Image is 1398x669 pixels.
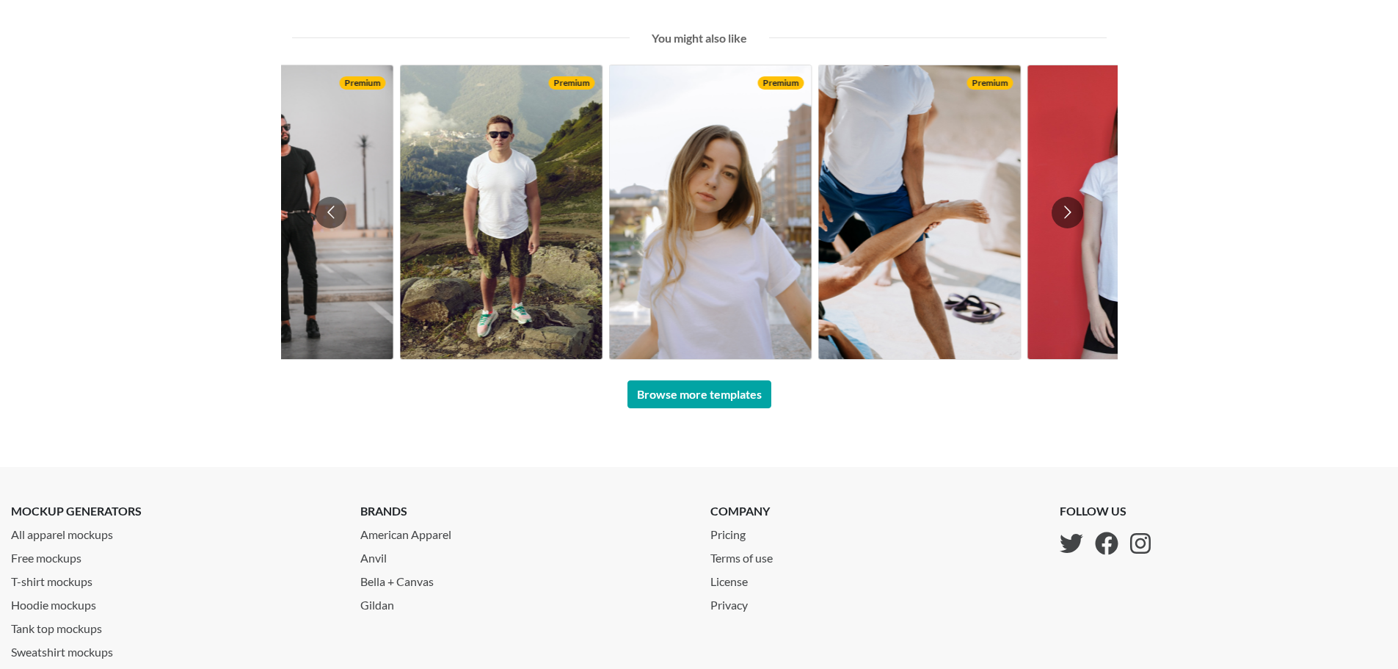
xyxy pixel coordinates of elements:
[710,543,784,567] a: Terms of use
[1060,502,1151,520] p: follow us
[1052,197,1083,228] button: Go to next slide
[966,76,1013,90] span: Premium
[11,590,338,614] a: Hoodie mockups
[11,543,338,567] a: Free mockups
[360,502,688,520] p: brands
[710,567,784,590] a: License
[315,197,346,228] button: Go to previous slide
[1027,65,1229,359] img: auburn woman in front of a red backdrop wearing a white crew neck T-shirt
[627,380,771,408] a: Browse more templates
[757,76,804,90] span: Premium
[191,65,393,359] img: man with sunglasses wearing a black wide crew neck T-shirt on a parking lot
[548,76,594,90] span: Premium
[400,65,602,359] img: man with sunglasses, camo shorts and sneakers wearing a white crew neck T-shirt on a trek in the ...
[360,567,688,590] a: Bella + Canvas
[399,65,602,360] a: Premium
[11,520,338,543] a: All apparel mockups
[11,614,338,637] a: Tank top mockups
[339,76,385,90] span: Premium
[360,543,688,567] a: Anvil
[11,502,338,520] p: mockup generators
[641,29,758,47] div: You might also like
[818,65,1021,360] a: Premium
[818,65,1020,359] img: sporty man wearing a white crew neck T-shirt helping someone stretch on the beach
[11,567,338,590] a: T-shirt mockups
[710,520,784,543] a: Pricing
[710,590,784,614] a: Privacy
[608,65,812,360] a: Premium
[710,502,784,520] p: company
[360,590,688,614] a: Gildan
[360,520,688,543] a: American Apparel
[609,65,811,359] img: blonde woman wearing a white crew neck T-shirt in the city
[11,637,338,661] a: Sweatshirt mockups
